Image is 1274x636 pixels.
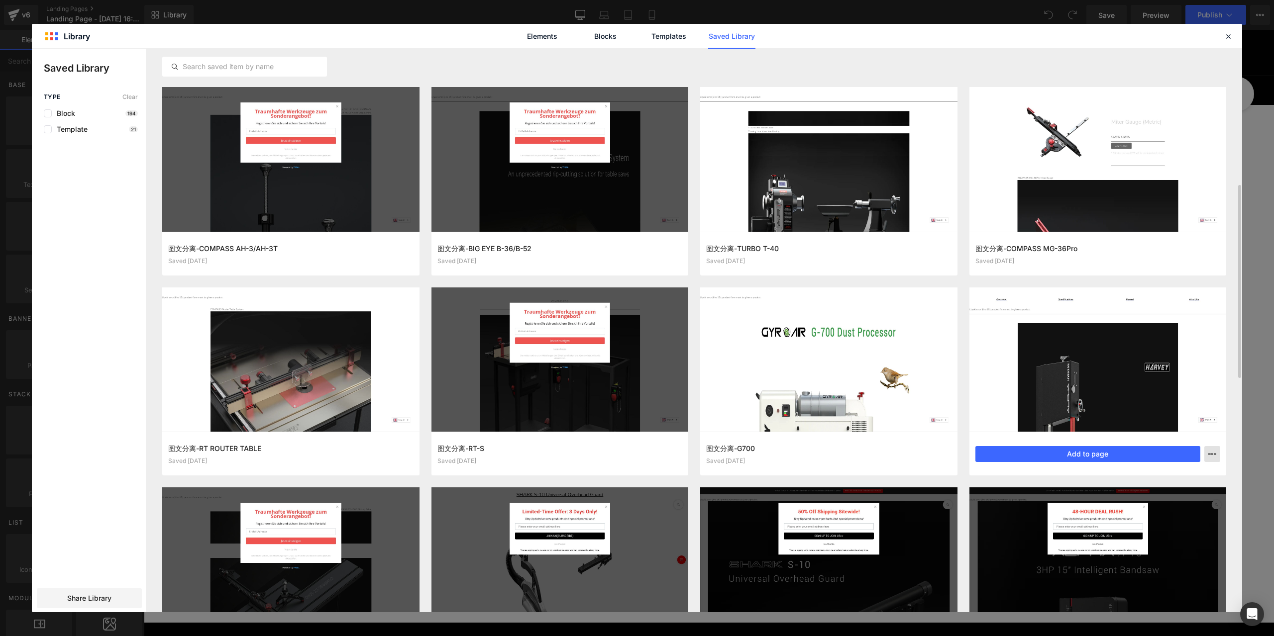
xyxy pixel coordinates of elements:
a: PRODUCTS [282,46,351,75]
span: Template [52,125,88,133]
p: Start building your page [283,178,848,189]
div: Saved [DATE] [168,457,414,464]
div: Saved [DATE] [437,258,683,265]
a: REVIEWS [569,46,636,75]
h3: 图文分离-G700 [706,443,952,454]
div: Saved [DATE] [437,457,683,464]
span: REVIEWS [591,56,626,66]
a: Blocks [582,24,629,49]
p: Saved Library [44,61,146,76]
a: SERIES [352,46,409,75]
p: or Drag & Drop elements from left sidebar [283,327,848,334]
a: ACCESSORIES [409,46,491,75]
span: Share Library [67,593,111,603]
div: Saved [DATE] [706,457,952,464]
h3: 图文分离-COMPASS MG-36Pro [975,243,1221,254]
p: 21 [129,126,138,132]
h3: 图文分离-COMPASS AH-3/AH-3T [168,243,414,254]
a: ABOUT US [637,46,704,75]
h3: 图文分离-TURBO T-40 [706,243,952,254]
div: Saved [DATE] [975,258,1221,265]
a: Explore Template [521,299,610,319]
span: ACCESSORIES [419,56,472,66]
a: Saved Library [708,24,755,49]
h3: 图文分离-RT-S [437,443,683,454]
button: Add to page [975,446,1201,462]
div: Open Intercom Messenger [1240,602,1264,626]
h3: 图文分离-BIG EYE B-36/B-52 [437,243,683,254]
img: Harvey Woodworking (CA) [282,10,411,35]
span: Clear [122,93,138,100]
span: ABOUT US [646,56,685,66]
a: Templates [645,24,692,49]
a: Elements [519,24,566,49]
span: Block [52,109,75,117]
a: WORK STATION [492,46,568,75]
div: Saved [DATE] [706,258,952,265]
div: Saved [DATE] [168,258,414,265]
span: PRODUCTS [292,56,332,66]
a: Account [819,46,854,75]
input: Search saved item by name [163,61,326,73]
span: Type [44,93,61,100]
p: 194 [125,110,138,116]
span: WORK STATION [502,56,558,66]
h3: 图文分离-RT ROUTER TABLE [168,443,414,454]
span: SERIES [362,56,389,66]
